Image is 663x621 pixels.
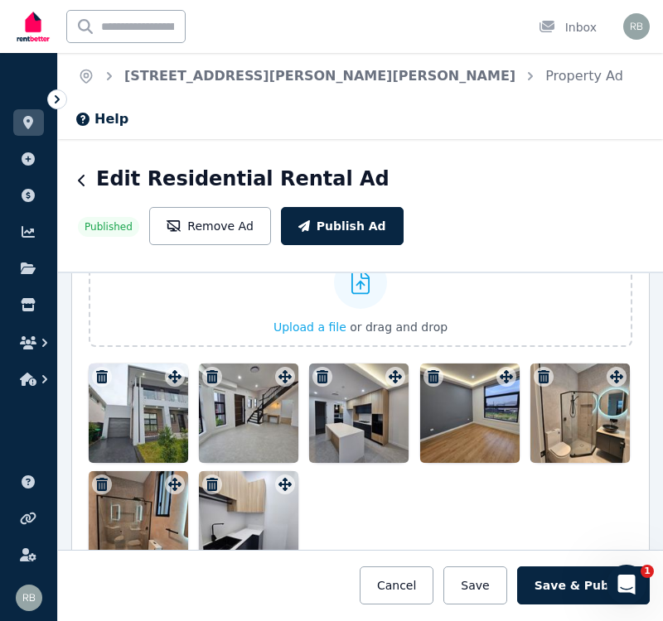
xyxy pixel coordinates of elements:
span: or drag and drop [350,320,448,334]
img: Raj Bala [623,13,650,40]
span: Upload a file [273,320,346,334]
button: Help [75,109,128,129]
button: Upload a file or drag and drop [273,319,448,335]
button: Cancel [360,566,433,604]
span: Published [85,220,133,233]
a: Property Ad [545,68,623,84]
img: Raj Bala [16,585,42,611]
iframe: Intercom live chat [607,565,646,604]
div: Inbox [539,19,597,36]
img: RentBetter [13,6,53,47]
button: Save & Publish [517,566,650,604]
a: [STREET_ADDRESS][PERSON_NAME][PERSON_NAME] [124,68,515,84]
nav: Breadcrumb [58,53,643,99]
span: 1 [641,565,654,578]
button: Save [443,566,506,604]
button: Remove Ad [149,207,271,245]
button: Publish Ad [281,207,404,245]
h1: Edit Residential Rental Ad [96,166,390,192]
